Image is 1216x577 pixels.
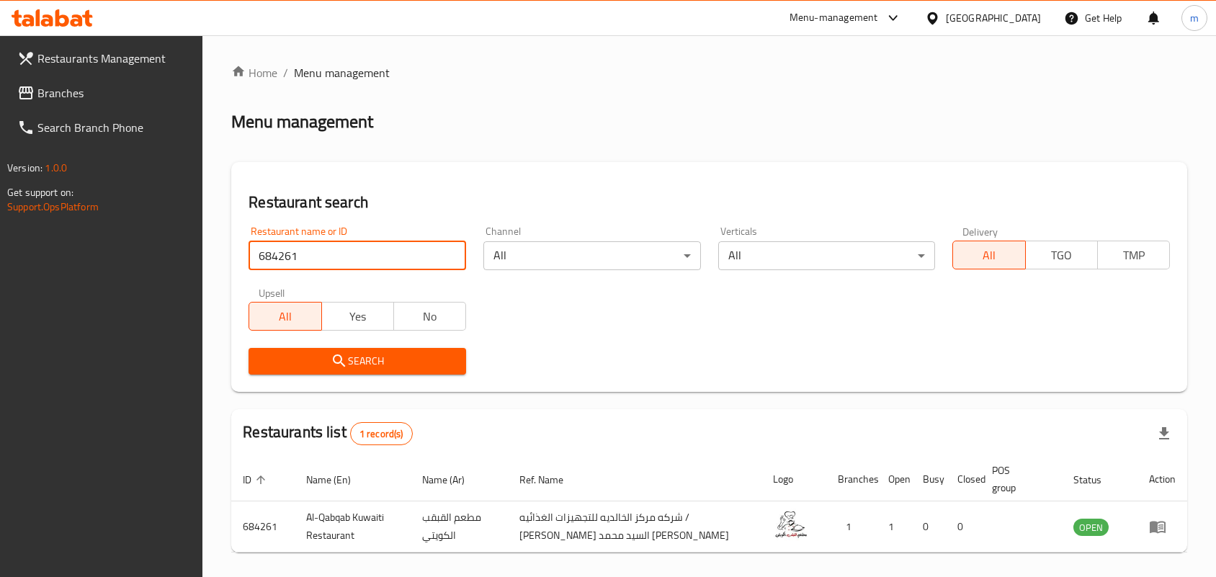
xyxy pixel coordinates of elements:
[1032,245,1092,266] span: TGO
[260,352,455,370] span: Search
[400,306,460,327] span: No
[321,302,394,331] button: Yes
[508,501,761,553] td: شركه مركز الخالديه للتجهيزات الغذائيه / [PERSON_NAME] السيد محمد [PERSON_NAME]
[1097,241,1170,269] button: TMP
[1190,10,1199,26] span: m
[393,302,466,331] button: No
[411,501,508,553] td: مطعم القبقب الكويتي
[259,287,285,298] label: Upsell
[1104,245,1164,266] span: TMP
[773,506,809,542] img: Al-Qabqab Kuwaiti Restaurant
[328,306,388,327] span: Yes
[6,76,203,110] a: Branches
[959,245,1019,266] span: All
[911,457,946,501] th: Busy
[249,348,466,375] button: Search
[877,457,911,501] th: Open
[351,427,412,441] span: 1 record(s)
[877,501,911,553] td: 1
[231,64,1187,81] nav: breadcrumb
[992,462,1045,496] span: POS group
[483,241,701,270] div: All
[231,501,295,553] td: 684261
[7,158,43,177] span: Version:
[243,471,270,488] span: ID
[1073,471,1120,488] span: Status
[306,471,370,488] span: Name (En)
[422,471,483,488] span: Name (Ar)
[1137,457,1187,501] th: Action
[249,241,466,270] input: Search for restaurant name or ID..
[37,84,192,102] span: Branches
[946,10,1041,26] div: [GEOGRAPHIC_DATA]
[7,197,99,216] a: Support.OpsPlatform
[790,9,878,27] div: Menu-management
[45,158,67,177] span: 1.0.0
[283,64,288,81] li: /
[1025,241,1098,269] button: TGO
[294,64,390,81] span: Menu management
[243,421,412,445] h2: Restaurants list
[231,110,373,133] h2: Menu management
[952,241,1025,269] button: All
[718,241,936,270] div: All
[37,50,192,67] span: Restaurants Management
[1073,519,1109,536] span: OPEN
[946,501,980,553] td: 0
[37,119,192,136] span: Search Branch Phone
[255,306,316,327] span: All
[350,422,413,445] div: Total records count
[7,183,73,202] span: Get support on:
[6,110,203,145] a: Search Branch Phone
[231,457,1187,553] table: enhanced table
[761,457,826,501] th: Logo
[911,501,946,553] td: 0
[946,457,980,501] th: Closed
[1149,518,1176,535] div: Menu
[962,226,998,236] label: Delivery
[249,192,1170,213] h2: Restaurant search
[826,501,877,553] td: 1
[1147,416,1181,451] div: Export file
[295,501,411,553] td: Al-Qabqab Kuwaiti Restaurant
[231,64,277,81] a: Home
[249,302,321,331] button: All
[519,471,582,488] span: Ref. Name
[6,41,203,76] a: Restaurants Management
[826,457,877,501] th: Branches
